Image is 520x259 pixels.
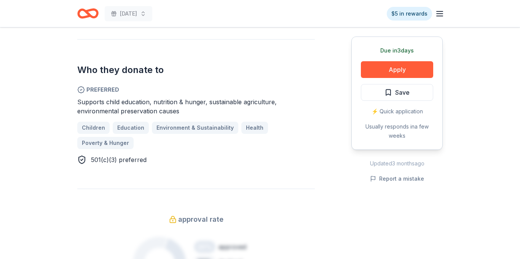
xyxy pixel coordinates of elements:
[361,61,433,78] button: Apply
[219,242,246,251] div: approved
[152,122,238,134] a: Environment & Sustainability
[351,159,443,168] div: Updated 3 months ago
[82,138,129,148] span: Poverty & Hunger
[77,5,99,22] a: Home
[361,107,433,116] div: ⚡️ Quick application
[361,122,433,140] div: Usually responds in a few weeks
[395,87,410,97] span: Save
[370,174,424,183] button: Report a mistake
[91,156,147,164] span: 501(c)(3) preferred
[246,123,263,132] span: Health
[178,213,223,226] span: approval rate
[387,7,432,21] a: $5 in rewards
[241,122,268,134] a: Health
[77,85,315,94] span: Preferred
[105,6,152,21] button: [DATE]
[77,98,277,115] span: Supports child education, nutrition & hunger, sustainable agriculture, environmental preservation...
[361,46,433,55] div: Due in 3 days
[361,84,433,101] button: Save
[194,241,215,253] div: 20 %
[77,137,134,149] a: Poverty & Hunger
[113,122,149,134] a: Education
[82,123,105,132] span: Children
[77,122,110,134] a: Children
[77,64,315,76] h2: Who they donate to
[156,123,234,132] span: Environment & Sustainability
[117,123,144,132] span: Education
[120,9,137,18] span: [DATE]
